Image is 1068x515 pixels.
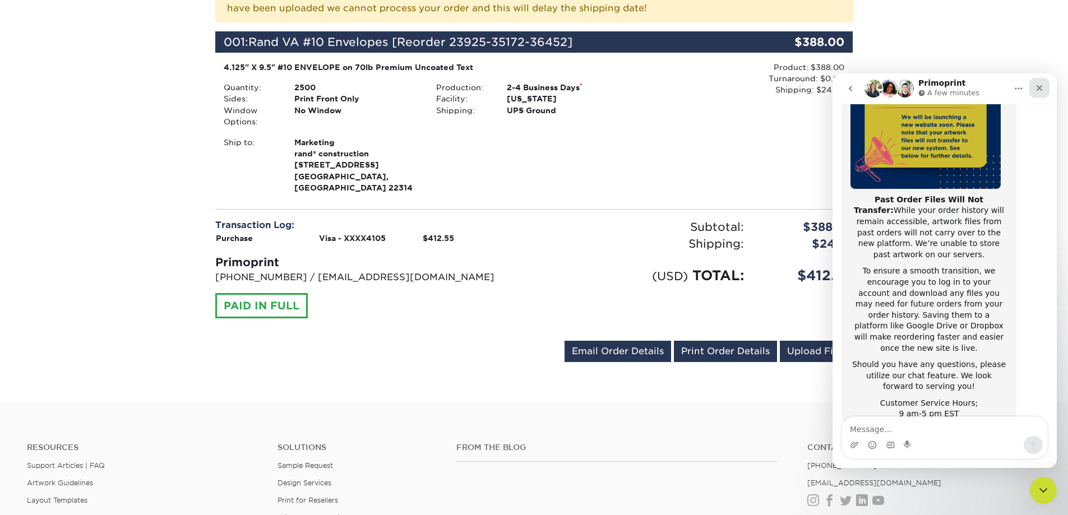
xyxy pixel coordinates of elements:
[278,479,331,487] a: Design Services
[423,234,454,243] strong: $412.55
[807,443,1041,452] a: Contact
[498,105,640,116] div: UPS Ground
[294,137,419,193] strong: [GEOGRAPHIC_DATA], [GEOGRAPHIC_DATA] 22314
[428,105,498,116] div: Shipping:
[286,93,428,104] div: Print Front Only
[747,31,853,53] div: $388.00
[248,35,572,49] span: Rand VA #10 Envelopes [Reorder 23925-35172-36452]
[21,122,151,142] b: Past Order Files Will Not Transfer:
[807,479,941,487] a: [EMAIL_ADDRESS][DOMAIN_NAME]
[319,234,386,243] strong: Visa - XXXX4105
[294,137,419,148] span: Marketing
[752,219,862,235] div: $388.00
[780,341,853,362] a: Upload Files
[53,367,62,376] button: Gif picker
[191,363,210,381] button: Send a message…
[224,62,632,73] div: 4.125" X 9.5" #10 ENVELOPE on 70lb Premium Uncoated Text
[215,254,526,271] div: Primoprint
[17,367,26,376] button: Upload attachment
[807,461,877,470] a: [PHONE_NUMBER]
[216,234,253,243] strong: Purchase
[215,219,526,232] div: Transaction Log:
[278,461,333,470] a: Sample Request
[18,192,175,280] div: To ensure a smooth transition, we encourage you to log in to your account and download any files ...
[498,93,640,104] div: [US_STATE]
[278,496,338,504] a: Print for Resellers
[286,82,428,93] div: 2500
[534,219,752,235] div: Subtotal:
[215,93,286,104] div: Sides:
[215,105,286,128] div: Window Options:
[35,367,44,376] button: Emoji picker
[498,82,640,93] div: 2-4 Business Days
[10,344,215,363] textarea: Message…
[752,235,862,252] div: $24.55
[456,443,777,452] h4: From the Blog
[534,235,752,252] div: Shipping:
[71,367,80,376] button: Start recording
[18,324,175,346] div: Customer Service Hours; 9 am-5 pm EST
[1030,477,1057,504] iframe: Intercom live chat
[27,496,87,504] a: Layout Templates
[674,341,777,362] a: Print Order Details
[428,82,498,93] div: Production:
[278,443,440,452] h4: Solutions
[215,271,526,284] p: [PHONE_NUMBER] / [EMAIL_ADDRESS][DOMAIN_NAME]
[692,267,744,284] span: TOTAL:
[752,266,862,286] div: $412.55
[18,286,175,319] div: Should you have any questions, please utilize our chat feature. We look forward to serving you!
[428,93,498,104] div: Facility:
[565,341,671,362] a: Email Order Details
[18,121,175,187] div: While your order history will remain accessible, artwork files from past orders will not carry ov...
[27,461,105,470] a: Support Articles | FAQ
[652,269,688,283] small: (USD)
[27,443,261,452] h4: Resources
[215,82,286,93] div: Quantity:
[833,73,1057,468] iframe: Intercom live chat
[640,62,844,96] div: Product: $388.00 Turnaround: $0.00 Shipping: $24.55
[215,31,747,53] div: 001:
[286,105,428,128] div: No Window
[294,148,419,159] span: rand* construction
[294,159,419,170] span: [STREET_ADDRESS]
[27,479,93,487] a: Artwork Guidelines
[215,137,286,194] div: Ship to:
[215,293,308,319] div: PAID IN FULL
